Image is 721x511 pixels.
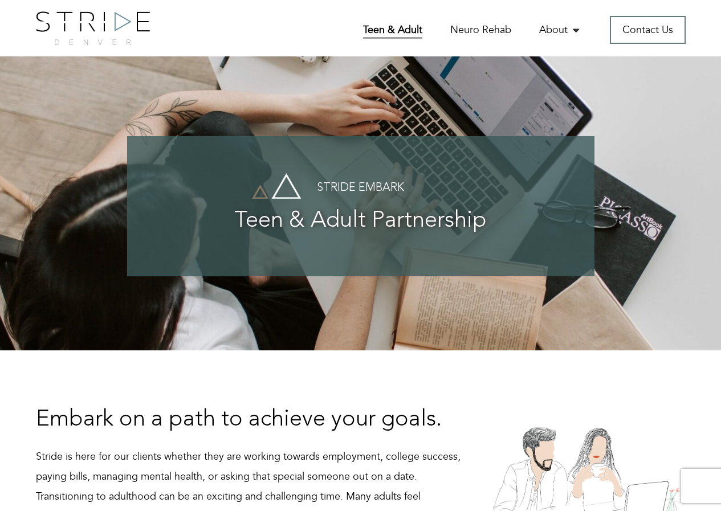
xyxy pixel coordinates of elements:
[150,209,572,234] h3: Teen & Adult Partnership
[610,16,686,44] a: Contact Us
[539,23,582,37] a: About
[363,23,422,39] a: Teen & Adult
[450,23,511,37] a: Neuro Rehab
[150,182,572,194] h4: Stride Embark
[36,407,463,432] h3: Embark on a path to achieve your goals.
[36,11,150,45] img: logo.png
